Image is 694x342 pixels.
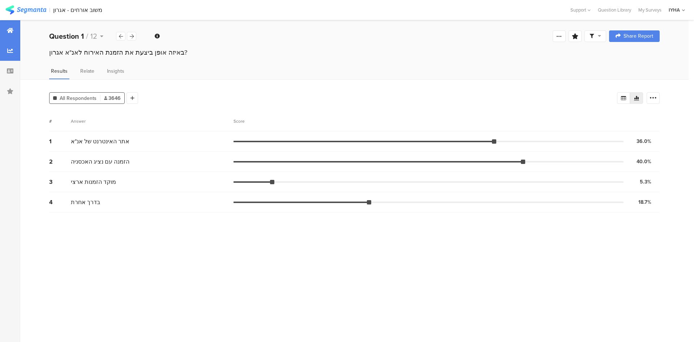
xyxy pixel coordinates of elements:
span: הזמנה עם נציג האכסניה [71,157,129,166]
div: # [49,118,71,124]
span: Relate [80,67,94,75]
div: 3 [49,178,71,186]
span: 12 [90,31,97,42]
a: My Surveys [635,7,665,13]
span: Insights [107,67,124,75]
span: Results [51,67,68,75]
div: Score [234,118,249,124]
span: / [86,31,88,42]
img: segmanta logo [5,5,46,14]
div: 36.0% [637,138,651,145]
div: 5.3% [640,178,651,186]
span: All Respondents [60,94,97,102]
div: IYHA [669,7,680,13]
div: | [49,6,50,14]
div: 1 [49,137,71,145]
div: Support [570,4,591,16]
b: Question 1 [49,31,84,42]
span: בדרך אחרת [71,198,100,206]
span: מוקד הזמנות ארצי [71,178,116,186]
div: 18.7% [638,198,651,206]
a: Question Library [594,7,635,13]
div: Answer [71,118,86,124]
span: אתר האינטרנט של אנ"א [71,137,129,145]
div: 2 [49,157,71,166]
span: 3646 [104,94,121,102]
div: משוב אורחים - אגרון [53,7,102,13]
div: 4 [49,198,71,206]
span: Share Report [624,34,653,39]
div: 40.0% [637,158,651,165]
div: באיזה אופן ביצעת את הזמנת האירוח לאנ"א אגרון? [49,48,660,57]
